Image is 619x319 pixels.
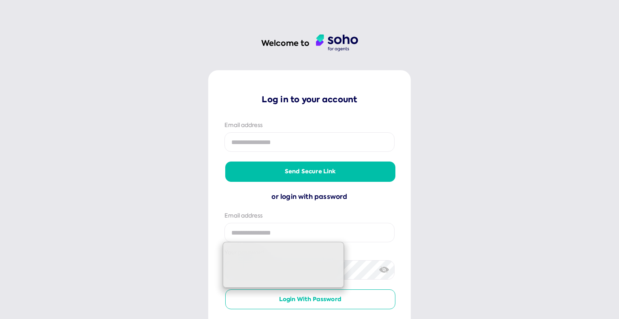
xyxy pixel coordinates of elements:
[316,34,358,52] img: agent logo
[224,192,395,202] div: or login with password
[225,289,395,310] button: Login with password
[224,94,395,105] p: Log in to your account
[224,121,395,129] div: Email address
[225,162,395,182] button: Send secure link
[379,265,389,274] img: eye-crossed.svg
[261,38,309,49] h1: Welcome to
[224,212,395,220] div: Email address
